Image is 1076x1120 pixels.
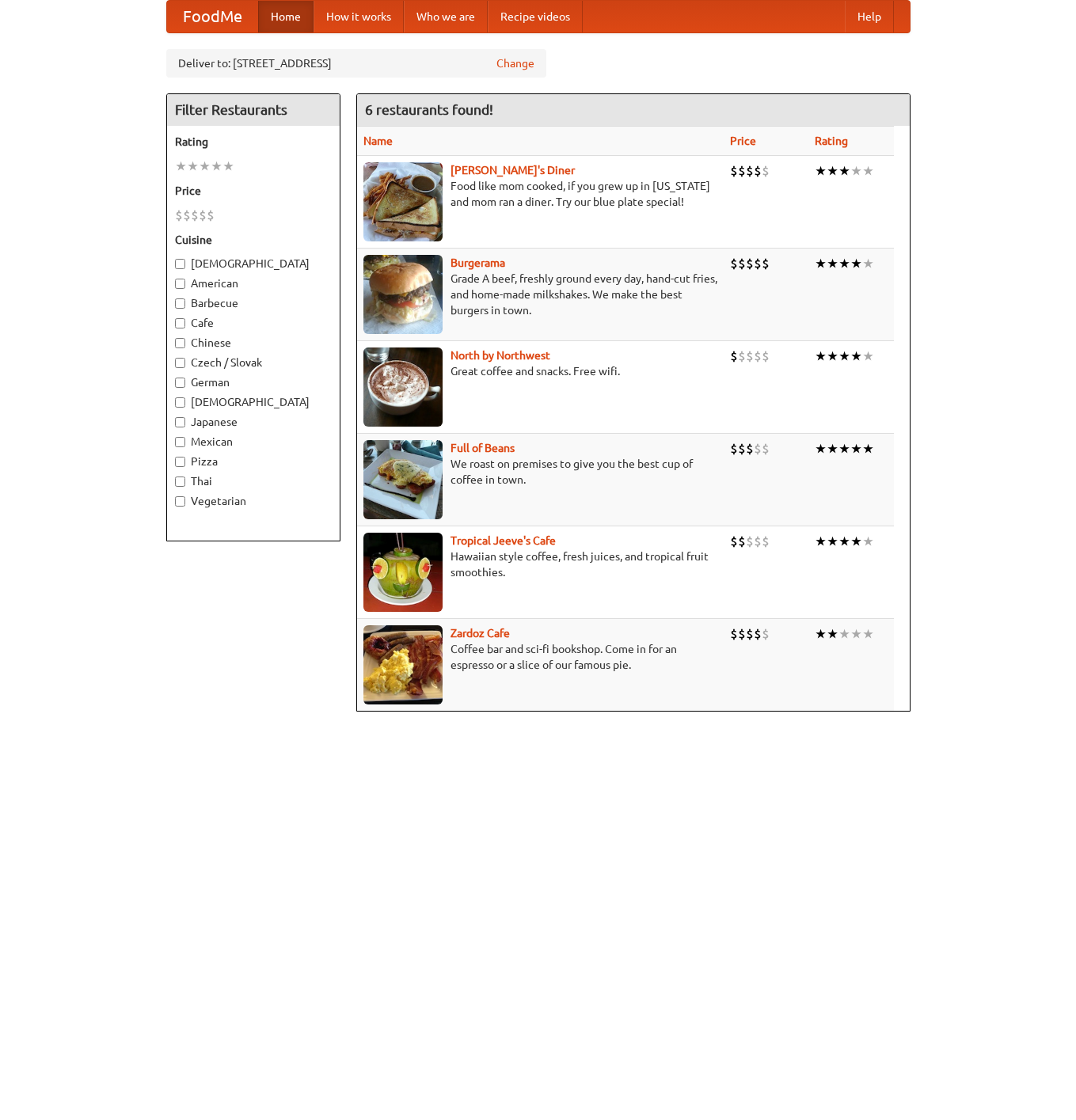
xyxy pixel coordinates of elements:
[862,255,874,272] li: ★
[175,295,332,311] label: Barbecue
[167,1,258,32] a: FoodMe
[738,347,746,365] li: $
[730,533,738,550] li: $
[762,162,770,180] li: $
[451,349,550,362] a: North by Northwest
[363,271,717,318] p: Grade A beef, freshly ground every day, hand-cut fries, and home-made milkshakes. We make the bes...
[363,641,717,673] p: Coffee bar and sci-fi bookshop. Come in for an espresso or a slice of our famous pie.
[175,279,185,289] input: American
[850,162,862,180] li: ★
[187,158,199,175] li: ★
[754,347,762,365] li: $
[363,440,443,519] img: beans.jpg
[175,256,332,271] label: [DEMOGRAPHIC_DATA]
[199,207,207,224] li: $
[746,533,754,550] li: $
[762,255,770,272] li: $
[175,259,185,269] input: [DEMOGRAPHIC_DATA]
[451,627,510,640] a: Zardoz Cafe
[175,457,185,467] input: Pizza
[730,347,738,365] li: $
[175,394,332,410] label: [DEMOGRAPHIC_DATA]
[199,158,211,175] li: ★
[746,255,754,272] li: $
[363,162,443,241] img: sallys.jpg
[827,533,838,550] li: ★
[175,476,185,487] input: Thai
[175,417,185,427] input: Japanese
[730,162,738,180] li: $
[363,625,443,704] img: zardoz.jpg
[730,625,738,643] li: $
[183,207,191,224] li: $
[738,625,746,643] li: $
[862,625,874,643] li: ★
[827,440,838,457] li: ★
[746,347,754,365] li: $
[191,207,199,224] li: $
[862,533,874,550] li: ★
[862,162,874,180] li: ★
[451,534,556,547] a: Tropical Jeeve's Cafe
[815,625,827,643] li: ★
[175,493,332,509] label: Vegetarian
[175,298,185,309] input: Barbecue
[850,440,862,457] li: ★
[451,256,505,269] a: Burgerama
[363,456,717,488] p: We roast on premises to give you the best cup of coffee in town.
[838,533,850,550] li: ★
[738,255,746,272] li: $
[175,315,332,331] label: Cafe
[838,162,850,180] li: ★
[404,1,488,32] a: Who we are
[815,162,827,180] li: ★
[815,135,848,147] a: Rating
[175,414,332,430] label: Japanese
[850,533,862,550] li: ★
[363,178,717,210] p: Food like mom cooked, if you grew up in [US_STATE] and mom ran a diner. Try our blue plate special!
[488,1,583,32] a: Recipe videos
[730,135,756,147] a: Price
[175,473,332,489] label: Thai
[838,347,850,365] li: ★
[838,440,850,457] li: ★
[815,347,827,365] li: ★
[175,397,185,408] input: [DEMOGRAPHIC_DATA]
[815,533,827,550] li: ★
[211,158,222,175] li: ★
[862,440,874,457] li: ★
[730,440,738,457] li: $
[222,158,234,175] li: ★
[175,374,332,390] label: German
[175,232,332,248] h5: Cuisine
[363,255,443,334] img: burgerama.jpg
[167,94,340,126] h4: Filter Restaurants
[175,207,183,224] li: $
[827,625,838,643] li: ★
[754,162,762,180] li: $
[175,134,332,150] h5: Rating
[496,55,534,71] a: Change
[827,255,838,272] li: ★
[175,338,185,348] input: Chinese
[363,135,393,147] a: Name
[175,355,332,370] label: Czech / Slovak
[175,335,332,351] label: Chinese
[166,49,546,78] div: Deliver to: [STREET_ADDRESS]
[175,275,332,291] label: American
[815,440,827,457] li: ★
[363,347,443,427] img: north.jpg
[363,363,717,379] p: Great coffee and snacks. Free wifi.
[762,347,770,365] li: $
[175,437,185,447] input: Mexican
[754,440,762,457] li: $
[754,533,762,550] li: $
[754,255,762,272] li: $
[175,158,187,175] li: ★
[451,164,575,177] a: [PERSON_NAME]'s Diner
[850,625,862,643] li: ★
